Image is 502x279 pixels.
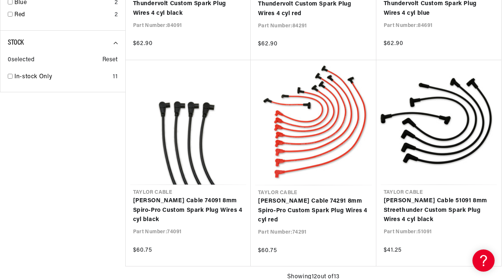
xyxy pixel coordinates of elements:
[384,196,494,225] a: [PERSON_NAME] Cable 51091 8mm Streethunder Custom Spark Plug Wires 4 cyl black
[113,72,118,82] div: 11
[258,197,369,225] a: [PERSON_NAME] Cable 74291 8mm Spiro-Pro Custom Spark Plug Wires 4 cyl red
[14,72,110,82] a: In-stock Only
[8,55,34,65] span: 0 selected
[133,196,244,225] a: [PERSON_NAME] Cable 74091 8mm Spiro-Pro Custom Spark Plug Wires 4 cyl black
[14,10,112,20] a: Red
[115,10,118,20] div: 2
[8,39,24,46] span: Stock
[102,55,118,65] span: Reset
